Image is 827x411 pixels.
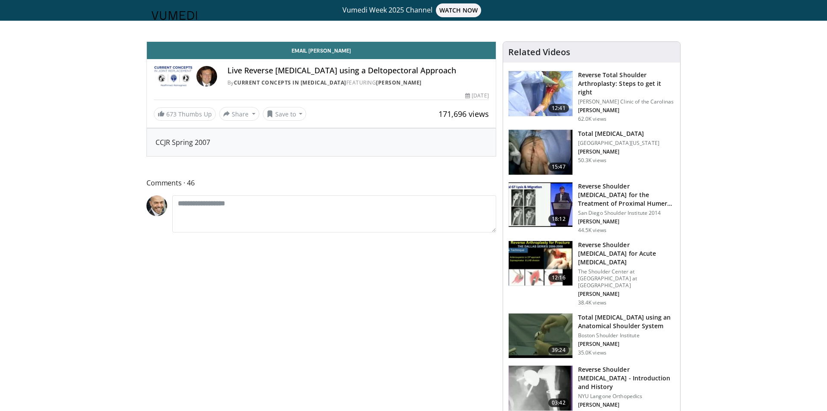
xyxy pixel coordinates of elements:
[146,195,167,216] img: Avatar
[578,299,606,306] p: 38.4K views
[227,79,489,87] div: By FEATURING
[578,268,675,289] p: The Shoulder Center at [GEOGRAPHIC_DATA] at [GEOGRAPHIC_DATA]
[578,402,675,408] p: Joe Zuckerman
[548,273,569,282] span: 12:16
[147,42,496,59] a: Email [PERSON_NAME]
[578,71,675,97] h3: Reverse Total Shoulder Arthroplasty: Steps to get it right
[509,71,572,116] img: 326034_0000_1.png.150x105_q85_crop-smart_upscale.jpg
[548,346,569,355] span: 39:24
[219,107,259,121] button: Share
[578,341,675,348] p: J.P. Warner
[465,92,488,100] div: [DATE]
[578,157,606,164] p: 50.3K views
[508,129,675,175] a: 15:47 Total [MEDICAL_DATA] [GEOGRAPHIC_DATA][US_STATE] [PERSON_NAME] 50.3K views
[578,241,675,267] h3: Reverse Shoulder [MEDICAL_DATA] for Acute [MEDICAL_DATA]
[196,66,217,87] img: Avatar
[508,47,570,57] h4: Related Videos
[154,66,193,87] img: Current Concepts in Joint Replacement
[508,241,675,306] a: 12:16 Reverse Shoulder [MEDICAL_DATA] for Acute [MEDICAL_DATA] The Shoulder Center at [GEOGRAPHIC...
[578,218,675,225] p: Pascal Boileau
[146,177,496,188] span: Comments 46
[376,79,422,86] a: [PERSON_NAME]
[578,365,675,391] h3: Reverse Shoulder [MEDICAL_DATA] - Introduction and History
[509,241,572,286] img: butch_reverse_arthroplasty_3.png.150x105_q85_crop-smart_upscale.jpg
[578,210,675,216] p: San Diego Shoulder Institute 2014
[578,349,606,356] p: 35.0K views
[263,107,307,121] button: Save to
[578,148,659,155] p: Frederick Matsen
[155,137,487,147] div: CCJR Spring 2007
[509,366,572,411] img: zucker_4.png.150x105_q85_crop-smart_upscale.jpg
[509,314,572,358] img: 38824_0000_3.png.150x105_q85_crop-smart_upscale.jpg
[509,182,572,227] img: Q2xRg7exoPLTwO8X4xMDoxOjA4MTsiGN.150x105_q85_crop-smart_upscale.jpg
[154,107,216,121] a: 673 Thumbs Up
[578,291,675,298] p: Sumant Krishnan
[548,215,569,223] span: 18:12
[578,313,675,330] h3: Total [MEDICAL_DATA] using an Anatomical Shoulder System
[438,109,489,119] span: 171,696 views
[578,332,675,339] p: Boston Shoulder Institute
[234,79,346,86] a: Current Concepts in [MEDICAL_DATA]
[548,398,569,407] span: 03:42
[578,129,659,138] h3: Total [MEDICAL_DATA]
[578,98,675,105] p: [PERSON_NAME] Clinic of the Carolinas
[548,104,569,113] span: 12:41
[508,182,675,234] a: 18:12 Reverse Shoulder [MEDICAL_DATA] for the Treatment of Proximal Humeral … San Diego Shoulder ...
[508,313,675,359] a: 39:24 Total [MEDICAL_DATA] using an Anatomical Shoulder System Boston Shoulder Institute [PERSON_...
[152,11,197,20] img: VuMedi Logo
[578,182,675,208] h3: Reverse Shoulder Arthroplasty for the Treatment of Proximal Humeral Fractures in the Elderly Patient
[548,163,569,171] span: 15:47
[578,393,675,400] p: NYU Langone Orthopedics
[166,110,177,118] span: 673
[578,116,606,122] p: 62.0K views
[578,107,675,114] p: Richard Hawkins
[227,66,489,75] h4: Live Reverse [MEDICAL_DATA] using a Deltopectoral Approach
[509,130,572,175] img: 38826_0000_3.png.150x105_q85_crop-smart_upscale.jpg
[578,227,606,234] p: 44.5K views
[508,71,675,122] a: 12:41 Reverse Total Shoulder Arthroplasty: Steps to get it right [PERSON_NAME] Clinic of the Caro...
[578,140,659,147] p: [GEOGRAPHIC_DATA][US_STATE]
